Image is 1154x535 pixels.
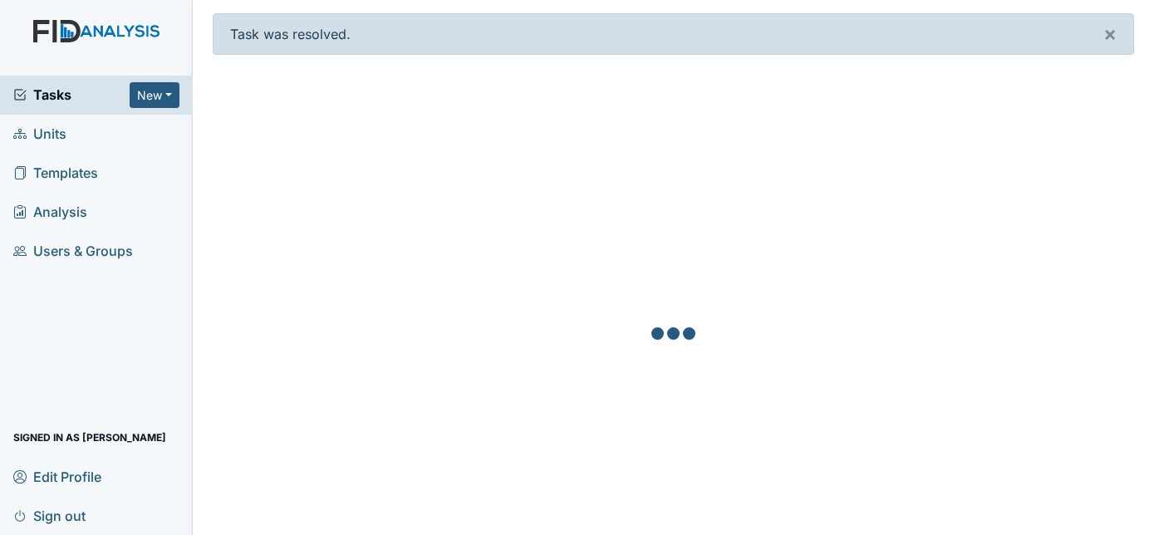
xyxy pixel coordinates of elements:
[13,199,87,225] span: Analysis
[13,238,133,264] span: Users & Groups
[13,121,66,147] span: Units
[1087,14,1133,54] button: ×
[13,160,98,186] span: Templates
[130,82,179,108] button: New
[13,464,101,489] span: Edit Profile
[13,425,166,450] span: Signed in as [PERSON_NAME]
[13,85,130,105] a: Tasks
[1103,22,1117,46] span: ×
[213,13,1135,55] div: Task was resolved.
[13,503,86,528] span: Sign out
